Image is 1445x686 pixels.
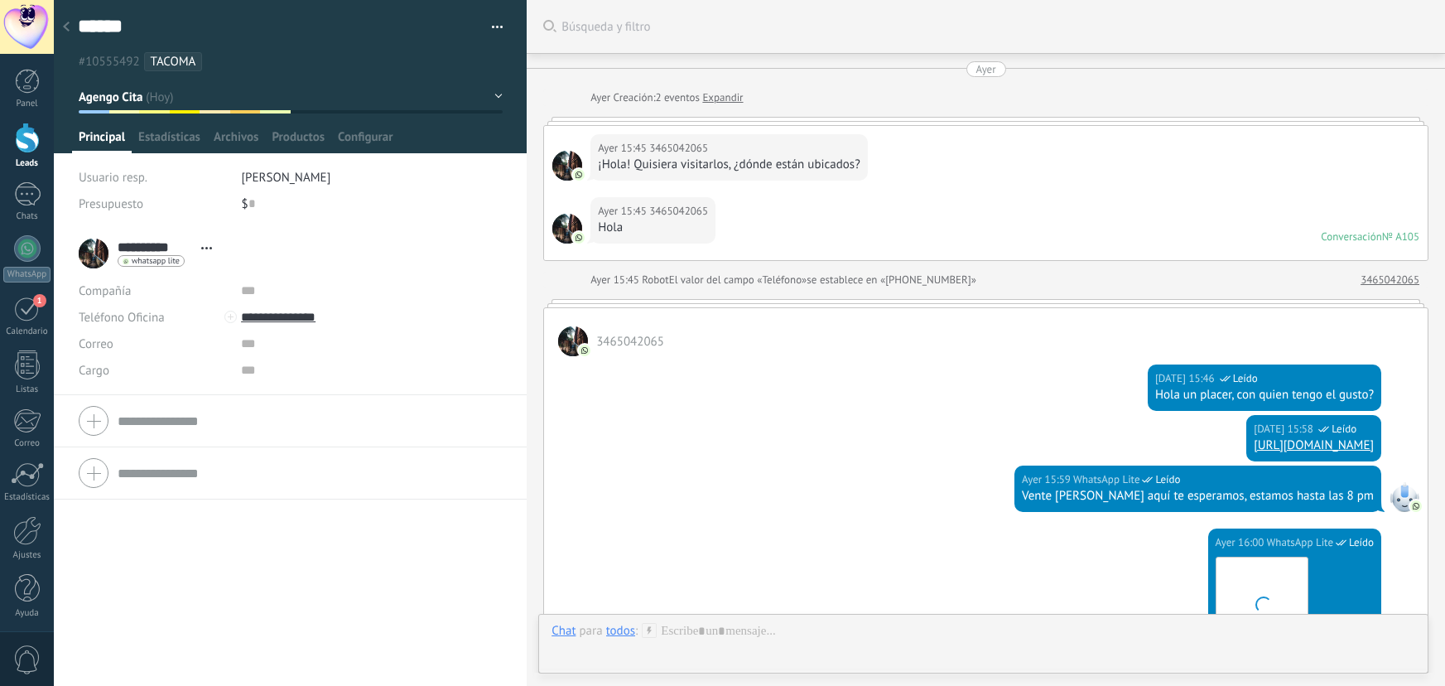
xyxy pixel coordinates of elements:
[1254,437,1374,453] a: [URL][DOMAIN_NAME]
[807,272,976,288] span: se establece en «[PHONE_NUMBER]»
[3,158,51,169] div: Leads
[579,345,590,356] img: com.amocrm.amocrmwa.svg
[590,89,743,106] div: Creación:
[151,54,196,70] span: TACOMA
[1254,421,1316,437] div: [DATE] 15:58
[3,550,51,561] div: Ajustes
[573,169,585,181] img: com.amocrm.amocrmwa.svg
[1349,534,1374,551] span: Leído
[649,203,708,220] span: 3465042065
[1410,500,1422,512] img: com.amocrm.amocrmwa.svg
[79,129,125,153] span: Principal
[1382,229,1419,244] div: № A105
[590,272,642,288] div: Ayer 15:45
[642,273,668,287] span: Robot
[655,89,699,106] span: 2 eventos
[1216,534,1267,551] div: Ayer 16:00
[1321,229,1382,244] div: Conversación
[1233,370,1258,387] span: Leído
[1390,482,1419,512] span: WhatsApp Lite
[79,54,140,70] span: #10555492
[3,211,51,222] div: Chats
[702,89,743,106] a: Expandir
[242,191,503,217] div: $
[552,151,582,181] span: 3465042065
[3,608,51,619] div: Ayuda
[1155,370,1217,387] div: [DATE] 15:46
[79,196,143,212] span: Presupuesto
[79,191,229,217] div: Presupuesto
[1155,387,1374,403] div: Hola un placer, con quien tengo el gusto?
[79,310,165,326] span: Teléfono Oficina
[79,170,147,186] span: Usuario resp.
[596,334,664,350] span: 3465042065
[214,129,258,153] span: Archivos
[606,623,635,638] div: todos
[3,326,51,337] div: Calendario
[338,129,393,153] span: Configurar
[79,278,229,304] div: Compañía
[79,357,229,384] div: Cargo
[598,157,860,173] div: ¡Hola! Quisiera visitarlos, ¿dónde están ubicados?
[1267,534,1333,551] span: WhatsApp Lite
[1022,471,1073,488] div: Ayer 15:59
[79,365,109,377] span: Cargo
[3,267,51,283] div: WhatsApp
[552,214,582,244] span: 3465042065
[1155,471,1180,488] span: Leído
[3,438,51,449] div: Correo
[33,294,46,307] span: 1
[590,89,613,106] div: Ayer
[1073,471,1139,488] span: WhatsApp Lite
[79,331,113,357] button: Correo
[598,203,649,220] div: Ayer 15:45
[598,140,649,157] div: Ayer 15:45
[976,61,996,77] div: Ayer
[598,220,708,236] div: Hola
[558,326,588,356] span: 3465042065
[3,492,51,503] div: Estadísticas
[580,623,603,640] span: para
[573,232,585,244] img: com.amocrm.amocrmwa.svg
[669,272,807,288] span: El valor del campo «Teléfono»
[138,129,200,153] span: Estadísticas
[561,19,1428,35] span: Búsqueda y filtro
[635,623,638,640] span: :
[649,140,708,157] span: 3465042065
[1332,421,1356,437] span: Leído
[79,304,165,331] button: Teléfono Oficina
[3,384,51,395] div: Listas
[1022,488,1374,505] div: Vente [PERSON_NAME] aquí te esperamos, estamos hasta las 8 pm
[272,129,325,153] span: Productos
[79,336,113,352] span: Correo
[79,164,229,191] div: Usuario resp.
[132,257,180,265] span: whatsapp lite
[1361,272,1419,288] a: 3465042065
[242,170,331,186] span: [PERSON_NAME]
[3,99,51,109] div: Panel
